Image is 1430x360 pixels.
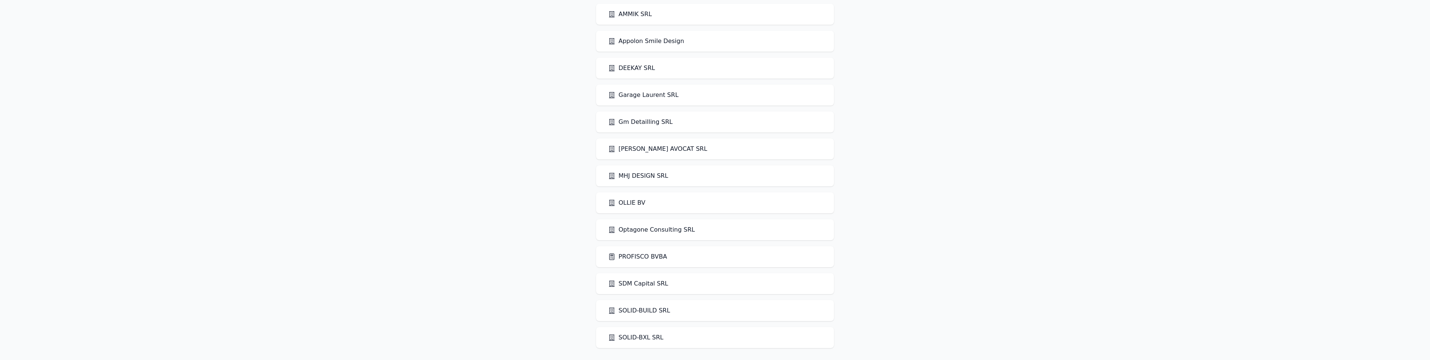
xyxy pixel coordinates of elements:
a: SOLID-BUILD SRL [608,306,670,315]
a: OLLIE BV [608,198,645,207]
a: Garage Laurent SRL [608,91,678,100]
a: AMMIK SRL [608,10,652,19]
a: Optagone Consulting SRL [608,225,695,234]
a: [PERSON_NAME] AVOCAT SRL [608,144,707,153]
a: DEEKAY SRL [608,64,655,73]
a: Appolon Smile Design [608,37,684,46]
a: SDM Capital SRL [608,279,668,288]
a: MHJ DESIGN SRL [608,171,668,180]
a: PROFISCO BVBA [608,252,667,261]
a: Gm Detailling SRL [608,118,673,126]
a: SOLID-BXL SRL [608,333,663,342]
